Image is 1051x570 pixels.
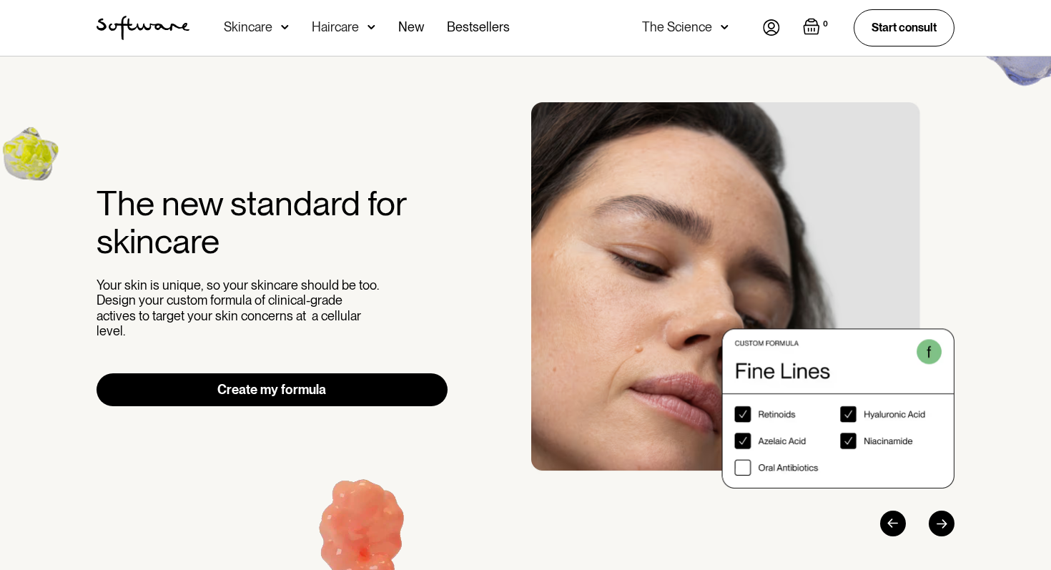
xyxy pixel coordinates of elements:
[97,16,189,40] a: home
[367,20,375,34] img: arrow down
[312,20,359,34] div: Haircare
[721,20,729,34] img: arrow down
[97,16,189,40] img: Software Logo
[820,18,831,31] div: 0
[531,102,954,488] div: 2 / 3
[929,511,954,536] div: Next slide
[224,20,272,34] div: Skincare
[880,511,906,536] div: Previous slide
[642,20,712,34] div: The Science
[803,18,831,38] a: Open empty cart
[281,20,289,34] img: arrow down
[97,185,448,260] h2: The new standard for skincare
[854,9,954,46] a: Start consult
[97,373,448,406] a: Create my formula
[97,277,383,339] p: Your skin is unique, so your skincare should be too. Design your custom formula of clinical-grade...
